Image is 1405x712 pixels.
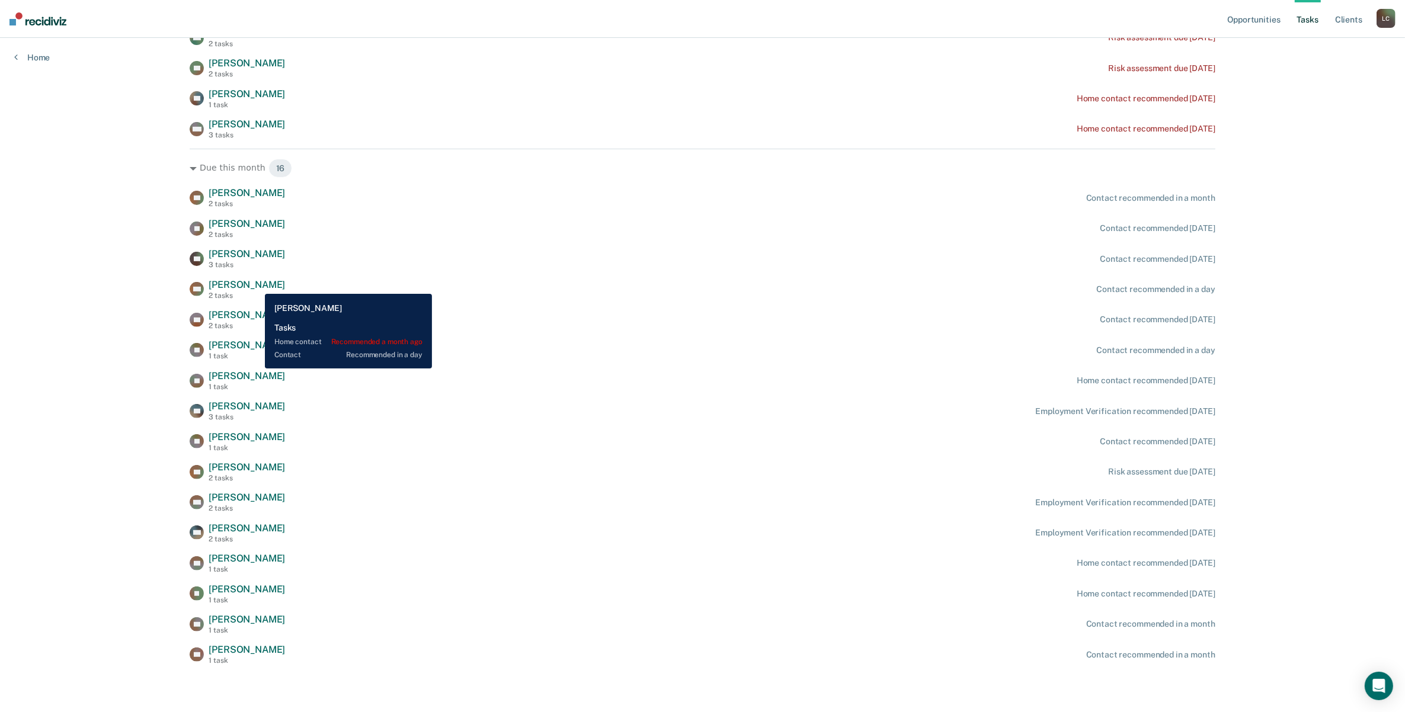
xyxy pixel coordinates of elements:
span: [PERSON_NAME] [209,614,285,625]
span: [PERSON_NAME] [209,279,285,290]
div: Contact recommended [DATE] [1100,254,1215,264]
div: Home contact recommended [DATE] [1077,558,1215,568]
div: 2 tasks [209,504,285,512]
div: Risk assessment due [DATE] [1108,467,1215,477]
div: Contact recommended in a month [1086,193,1215,203]
div: 3 tasks [209,261,285,269]
div: 1 task [209,444,285,452]
div: Home contact recommended [DATE] [1077,94,1215,104]
div: Home contact recommended [DATE] [1077,589,1215,599]
span: [PERSON_NAME] [209,187,285,198]
span: [PERSON_NAME] [209,644,285,655]
a: Home [14,52,50,63]
div: 2 tasks [209,535,285,543]
span: [PERSON_NAME] [209,583,285,595]
div: 1 task [209,596,285,604]
span: [PERSON_NAME] [209,218,285,229]
span: [PERSON_NAME] [209,309,285,320]
div: Contact recommended in a month [1086,650,1215,660]
button: LC [1377,9,1396,28]
span: 16 [268,159,293,178]
div: 1 task [209,101,285,109]
div: 1 task [209,626,285,634]
div: Risk assessment due [DATE] [1108,63,1215,73]
div: Employment Verification recommended [DATE] [1036,406,1215,416]
div: Contact recommended [DATE] [1100,437,1215,447]
div: 2 tasks [209,200,285,208]
div: Contact recommended in a day [1097,345,1215,355]
div: 2 tasks [209,322,285,330]
div: 2 tasks [209,40,285,48]
div: 3 tasks [209,131,285,139]
span: [PERSON_NAME] [209,492,285,503]
div: 2 tasks [209,230,285,239]
div: Contact recommended [DATE] [1100,315,1215,325]
span: [PERSON_NAME] [209,27,285,39]
span: [PERSON_NAME] [209,400,285,412]
div: 2 tasks [209,291,285,300]
div: 3 tasks [209,413,285,421]
span: [PERSON_NAME] [209,118,285,130]
span: [PERSON_NAME] [209,522,285,534]
div: 2 tasks [209,474,285,482]
div: 1 task [209,565,285,573]
div: Due this month 16 [190,159,1215,178]
div: 1 task [209,352,285,360]
span: [PERSON_NAME] [209,370,285,381]
div: L C [1377,9,1396,28]
span: [PERSON_NAME] [209,88,285,100]
div: Employment Verification recommended [DATE] [1036,498,1215,508]
span: [PERSON_NAME] [209,57,285,69]
div: Home contact recommended [DATE] [1077,376,1215,386]
div: 1 task [209,383,285,391]
div: 2 tasks [209,70,285,78]
div: 1 task [209,656,285,665]
span: [PERSON_NAME] [209,553,285,564]
div: Contact recommended in a month [1086,619,1215,629]
span: [PERSON_NAME] [209,248,285,259]
div: Contact recommended [DATE] [1100,223,1215,233]
img: Recidiviz [9,12,66,25]
span: [PERSON_NAME] [209,339,285,351]
span: [PERSON_NAME] [209,461,285,473]
div: Contact recommended in a day [1097,284,1215,294]
div: Open Intercom Messenger [1365,672,1393,700]
div: Home contact recommended [DATE] [1077,124,1215,134]
div: Employment Verification recommended [DATE] [1036,528,1215,538]
span: [PERSON_NAME] [209,431,285,442]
